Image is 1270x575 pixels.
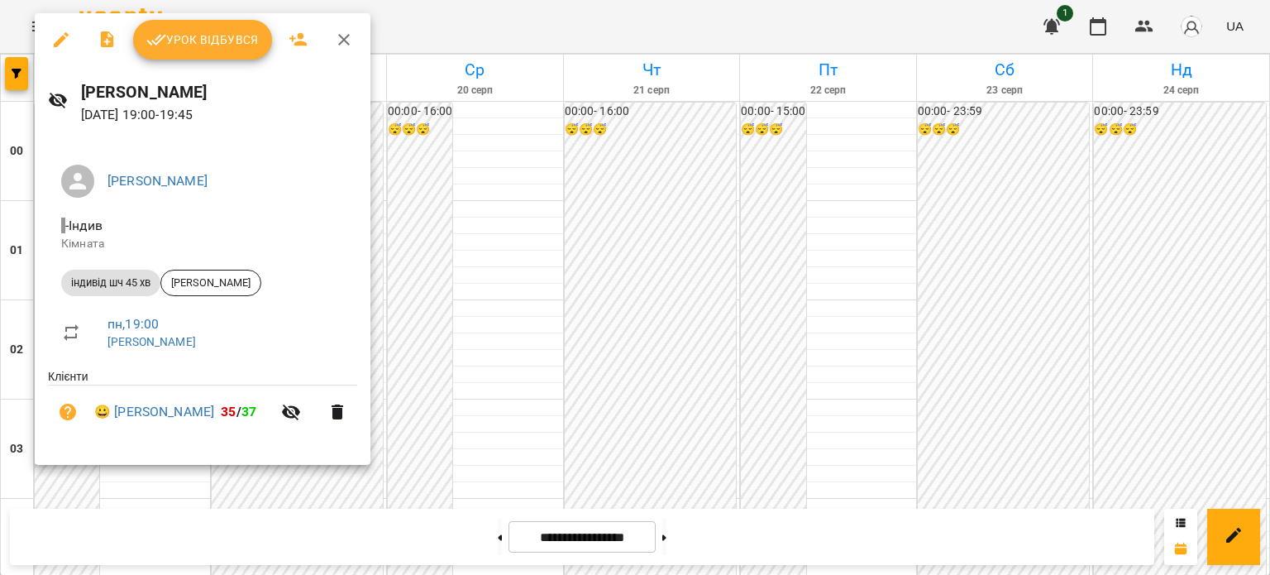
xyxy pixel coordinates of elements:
button: Візит ще не сплачено. Додати оплату? [48,392,88,432]
a: 😀 [PERSON_NAME] [94,402,214,422]
b: / [221,404,256,419]
a: пн , 19:00 [107,316,159,332]
h6: [PERSON_NAME] [81,79,357,105]
button: Урок відбувся [133,20,272,60]
ul: Клієнти [48,368,357,445]
span: [PERSON_NAME] [161,276,260,290]
a: [PERSON_NAME] [107,173,208,189]
span: - Індив [61,218,106,233]
div: [PERSON_NAME] [160,270,261,296]
p: [DATE] 19:00 - 19:45 [81,105,357,125]
span: індивід шч 45 хв [61,276,160,290]
span: Урок відбувся [146,30,259,50]
span: 35 [221,404,236,419]
p: Кімната [61,236,344,252]
a: [PERSON_NAME] [107,335,196,348]
span: 37 [241,404,256,419]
